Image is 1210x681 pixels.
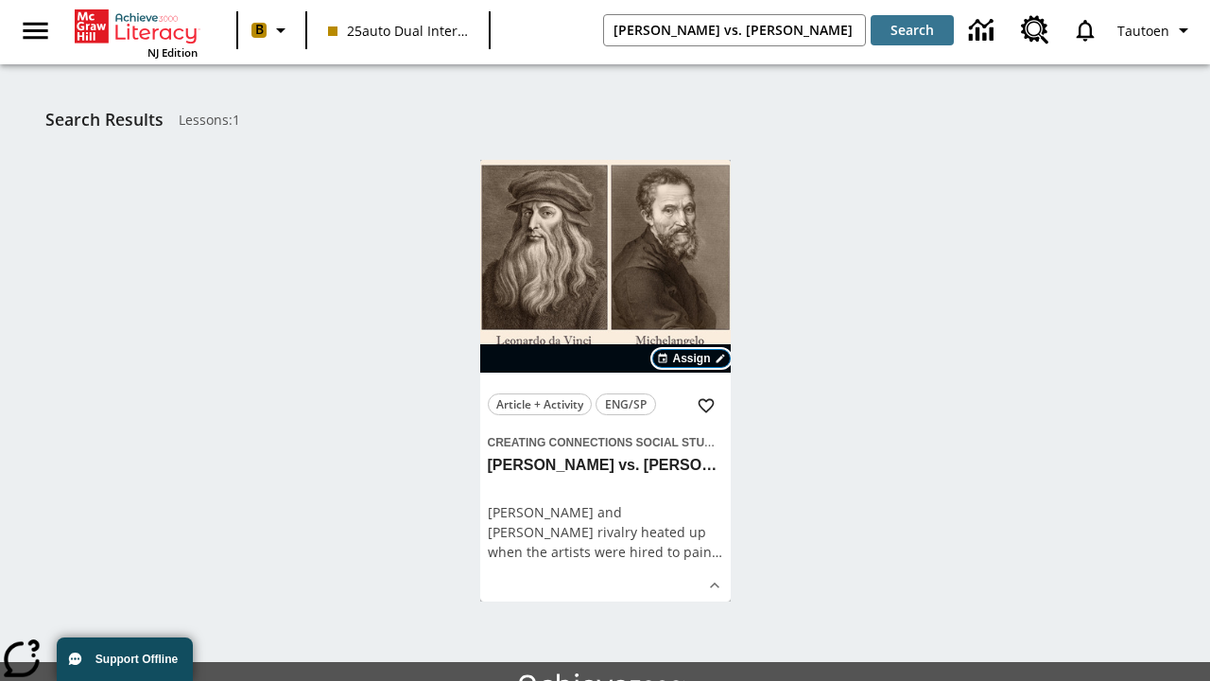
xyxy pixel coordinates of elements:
span: … [712,543,722,561]
span: Lessons : 1 [179,110,240,130]
button: Profile/Settings [1110,13,1202,47]
input: search field [604,15,865,45]
div: Home [75,6,198,60]
button: Assign Choose Dates [652,349,730,368]
div: lesson details [480,160,731,602]
span: n [703,543,712,561]
button: ENG/SP [596,393,656,415]
span: 25auto Dual International [328,21,468,41]
h1: Search Results [45,110,164,130]
button: Show Details [700,571,729,600]
span: Support Offline [95,653,178,666]
a: Data Center [958,5,1010,57]
h3: Michelangelo vs. Leonardo [488,456,723,476]
span: B [255,18,264,42]
button: Search [871,15,954,45]
div: [PERSON_NAME] and [PERSON_NAME] rivalry heated up when the artists were hired to pai [488,502,723,562]
button: Add to Favorites [689,389,723,423]
span: Topic: Creating Connections Social Studies/World History II [488,431,723,452]
a: Resource Center, Will open in new tab [1010,5,1061,56]
span: Assign [672,350,710,367]
span: ENG/SP [605,394,647,414]
span: Tautoen [1117,21,1169,41]
span: Article + Activity [496,394,583,414]
a: Home [75,8,198,45]
a: Notifications [1061,6,1110,55]
button: Support Offline [57,637,193,681]
span: NJ Edition [147,45,198,60]
button: Boost Class color is peach. Change class color [244,13,300,47]
span: Creating Connections Social Studies [488,436,732,449]
button: Open side menu [8,3,63,59]
button: Article + Activity [488,393,592,415]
